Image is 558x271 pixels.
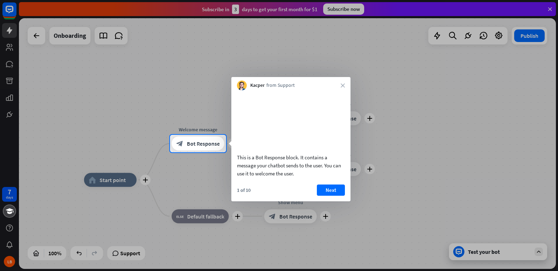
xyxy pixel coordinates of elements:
[317,185,345,196] button: Next
[187,140,220,147] span: Bot Response
[6,3,27,24] button: Open LiveChat chat widget
[341,83,345,88] i: close
[237,187,251,193] div: 1 of 10
[266,82,295,89] span: from Support
[176,140,183,147] i: block_bot_response
[237,153,345,178] div: This is a Bot Response block. It contains a message your chatbot sends to the user. You can use i...
[250,82,265,89] span: Kacper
